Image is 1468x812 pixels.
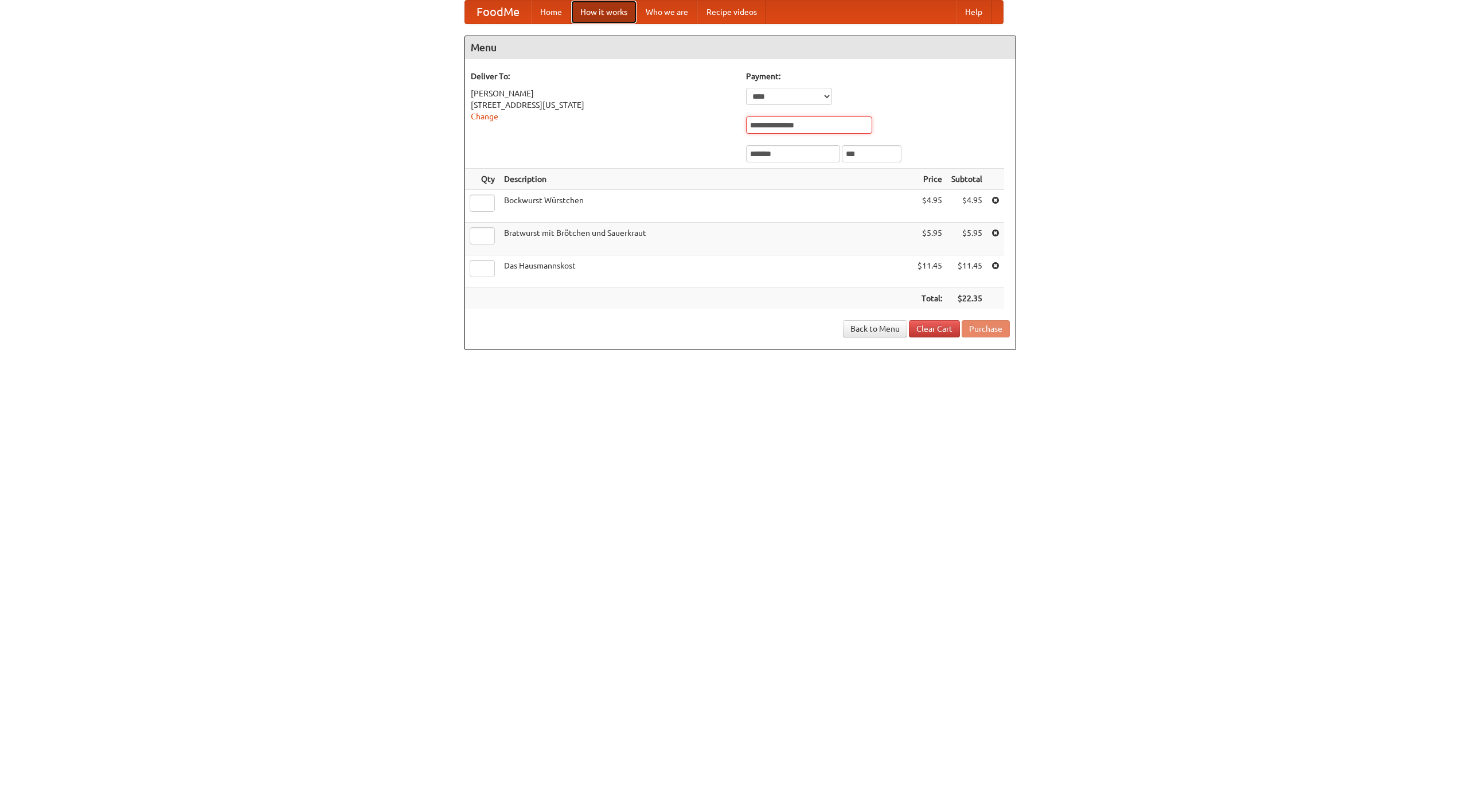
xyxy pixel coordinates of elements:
[697,1,766,24] a: Recipe videos
[962,320,1010,337] button: Purchase
[947,255,987,288] td: $11.45
[947,169,987,190] th: Subtotal
[471,112,498,121] a: Change
[947,190,987,223] td: $4.95
[465,36,1016,59] h4: Menu
[909,320,960,337] a: Clear Cart
[913,288,947,309] th: Total:
[571,1,637,24] a: How it works
[913,190,947,223] td: $4.95
[843,320,907,337] a: Back to Menu
[465,169,499,190] th: Qty
[465,1,531,24] a: FoodMe
[956,1,991,24] a: Help
[471,99,735,111] div: [STREET_ADDRESS][US_STATE]
[471,88,735,99] div: [PERSON_NAME]
[947,223,987,255] td: $5.95
[746,71,1010,82] h5: Payment:
[913,169,947,190] th: Price
[531,1,571,24] a: Home
[913,255,947,288] td: $11.45
[947,288,987,309] th: $22.35
[499,223,913,255] td: Bratwurst mit Brötchen und Sauerkraut
[499,169,913,190] th: Description
[499,255,913,288] td: Das Hausmannskost
[499,190,913,223] td: Bockwurst Würstchen
[913,223,947,255] td: $5.95
[471,71,735,82] h5: Deliver To:
[637,1,697,24] a: Who we are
